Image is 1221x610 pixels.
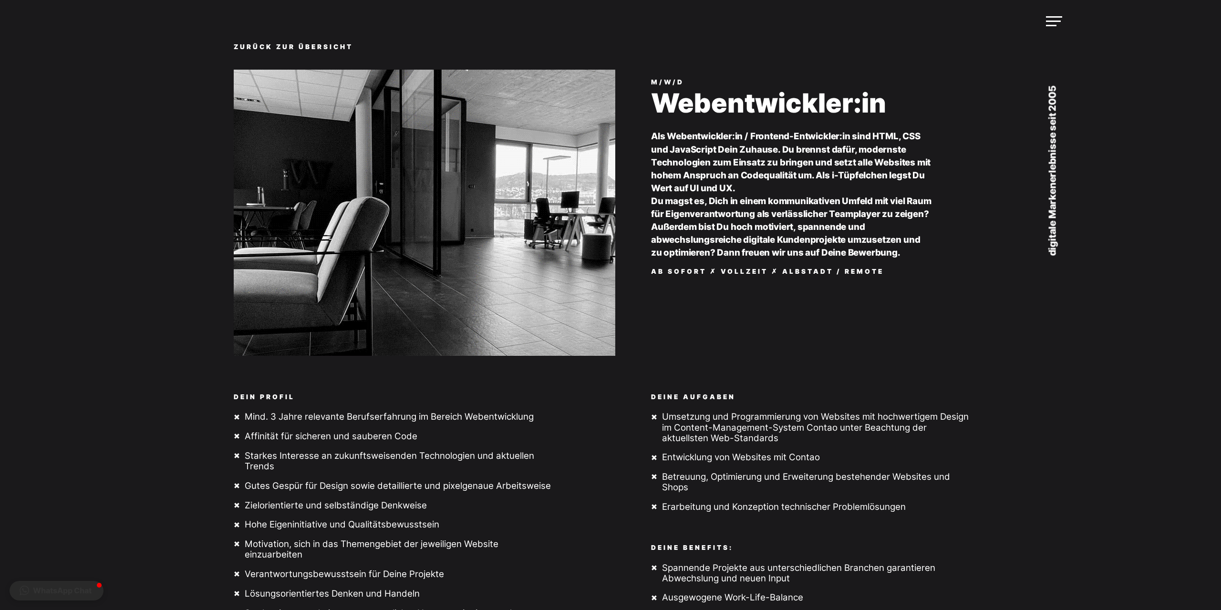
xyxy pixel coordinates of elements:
li: Hohe Eigeninitiative und Qualitätsbewusstsein [234,519,554,530]
li: Betreuung, Optimierung und Erweiterung bestehender Websites und Shops [651,472,972,493]
li: Erarbeitung und Konzeption technischer Problemlösungen [651,502,972,512]
li: Zielorientierte und selbständige Denkweise [234,500,554,511]
h1: Webentwickler:in [651,89,1052,118]
li: Entwicklung von Websites mit Contao [651,452,972,463]
li: Lösungsorientiertes Denken und Handeln [234,589,554,599]
li: Mind. 3 Jahre relevante Berufserfahrung im Bereich Webentwicklung [234,412,554,422]
h5: Deine Benefits: [651,528,1052,554]
li: Affinität für sicheren und sauberen Code [234,431,554,442]
a: zurück zur Übersicht [234,43,353,51]
h5: Dein Profil [234,391,634,403]
button: WhatsApp Chat [10,581,103,600]
img: jobs_detail_01.gif [234,70,615,356]
li: Spannende Projekte aus unterschiedlichen Branchen garantieren Abwechslung und neuen Input [651,563,972,584]
li: Umsetzung und Programmierung von Websites mit hochwertigem Design im Content-Management-System Co... [651,412,972,443]
li: Starkes Interesse an zukunftsweisenden Technologien und aktuellen Trends [234,451,554,472]
h5: Ab sofort ✗ VOLLZEIT ✗ ALBSTADT / REMOTE [651,265,1052,278]
p: Als Webentwickler:in / Frontend-Entwickler:in sind HTML, CSS und JavaScript Dein Zuhause. Du bren... [651,130,931,259]
h5: m/w/d [651,76,1052,89]
li: Gutes Gespür für Design sowie detaillierte und pixelgenaue Arbeitsweise [234,481,554,491]
h5: Deine Aufgaben [651,391,1052,403]
li: Verantwortungsbewusstsein für Deine Projekte [234,569,554,579]
li: Ausgewogene Work-Life-Balance [651,592,972,603]
li: Motivation, sich in das Themengebiet der jeweiligen Website einzuarbeiten [234,539,554,560]
p: digitale Markenerlebnisse seit 2005 [1028,54,1076,288]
